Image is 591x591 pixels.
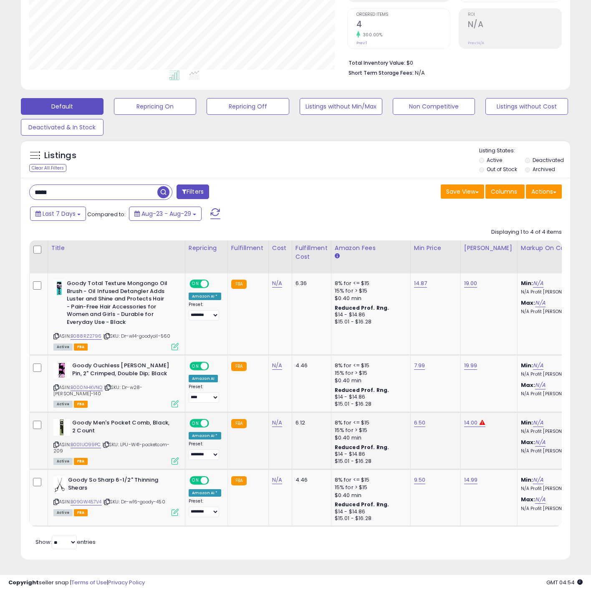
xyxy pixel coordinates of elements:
div: Preset: [189,498,221,517]
a: N/A [533,476,543,484]
a: N/A [272,476,282,484]
div: Fulfillment Cost [295,244,328,261]
p: N/A Profit [PERSON_NAME] [521,429,590,434]
div: $0.40 min [335,377,404,384]
b: Max: [521,438,535,446]
b: Total Inventory Value: [349,59,405,66]
a: N/A [533,279,543,288]
p: N/A Profit [PERSON_NAME] [521,486,590,492]
a: 7.99 [414,361,425,370]
span: 2025-09-6 04:54 GMT [546,578,583,586]
a: Terms of Use [71,578,107,586]
button: Filters [177,184,209,199]
span: FBA [74,343,88,351]
div: Repricing [189,244,224,253]
div: Cost [272,244,288,253]
span: FBA [74,509,88,516]
li: $0 [349,57,556,67]
div: $14 - $14.86 [335,451,404,458]
b: Min: [521,361,533,369]
b: Max: [521,299,535,307]
a: N/A [535,438,545,447]
div: $0.40 min [335,492,404,499]
a: N/A [535,299,545,307]
span: Compared to: [87,210,126,218]
div: $14 - $14.86 [335,394,404,401]
small: Prev: N/A [468,40,484,45]
div: Preset: [189,384,221,402]
b: Goody So Sharp 6-1/2" Thinning Shears [68,476,169,494]
button: Aug-23 - Aug-29 [129,207,202,221]
button: Repricing On [114,98,197,115]
b: Min: [521,419,533,427]
button: Deactivated & In Stock [21,119,104,136]
b: Min: [521,279,533,287]
span: All listings currently available for purchase on Amazon [53,458,73,465]
button: Default [21,98,104,115]
b: Goody Men's Pocket Comb, Black, 2 Count [72,419,174,437]
a: 14.87 [414,279,427,288]
a: 6.50 [414,419,426,427]
button: Listings without Min/Max [300,98,382,115]
div: $15.01 - $16.28 [335,318,404,326]
h2: 4 [356,20,450,31]
a: N/A [272,279,282,288]
img: 41SBrETLdSL._SL40_.jpg [53,362,70,379]
span: FBA [74,401,88,408]
div: Amazon AI * [189,293,221,300]
a: N/A [535,495,545,504]
button: Actions [526,184,562,199]
span: | SKU: LPU-W41-pocketcom-209 [53,441,169,454]
h5: Listings [44,150,76,162]
div: 15% for > $15 [335,484,404,491]
span: OFF [208,420,221,427]
b: Goody Ouchless [PERSON_NAME] Pin, 2" Crimped, Double Dip; Black [72,362,174,379]
button: Last 7 Days [30,207,86,221]
div: $15.01 - $16.28 [335,401,404,408]
b: Short Term Storage Fees: [349,69,414,76]
span: OFF [208,477,221,484]
div: $14 - $14.86 [335,508,404,515]
div: 15% for > $15 [335,427,404,434]
span: | SKU: Dr-w16-goody-450 [103,498,165,505]
span: FBA [74,458,88,465]
a: 9.50 [414,476,426,484]
div: seller snap | | [8,579,145,587]
label: Out of Stock [487,166,517,173]
div: $0.40 min [335,295,404,302]
div: $15.01 - $16.28 [335,515,404,522]
button: Non Competitive [393,98,475,115]
p: Listing States: [479,147,571,155]
small: 300.00% [360,32,383,38]
div: $14 - $14.86 [335,311,404,318]
p: N/A Profit [PERSON_NAME] [521,448,590,454]
div: Preset: [189,302,221,320]
b: Reduced Prof. Rng. [335,386,389,394]
strong: Copyright [8,578,39,586]
span: All listings currently available for purchase on Amazon [53,509,73,516]
div: ASIN: [53,280,179,349]
p: N/A Profit [PERSON_NAME] [521,506,590,512]
div: Amazon AI * [189,489,221,497]
a: Privacy Policy [108,578,145,586]
a: N/A [533,419,543,427]
p: N/A Profit [PERSON_NAME] [521,391,590,397]
img: 31eLjuq0DzL._SL40_.jpg [53,280,65,296]
span: ON [190,420,201,427]
b: Reduced Prof. Rng. [335,304,389,311]
b: Reduced Prof. Rng. [335,444,389,451]
div: 8% for <= $15 [335,362,404,369]
div: Title [51,244,182,253]
span: ROI [468,13,561,17]
div: Displaying 1 to 4 of 4 items [491,228,562,236]
button: Columns [485,184,525,199]
button: Repricing Off [207,98,289,115]
small: FBA [231,362,247,371]
div: 8% for <= $15 [335,476,404,484]
span: ON [190,363,201,370]
div: Amazon AI [189,375,218,382]
div: ASIN: [53,476,179,515]
a: 14.00 [464,419,478,427]
span: N/A [415,69,425,77]
small: FBA [231,419,247,428]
